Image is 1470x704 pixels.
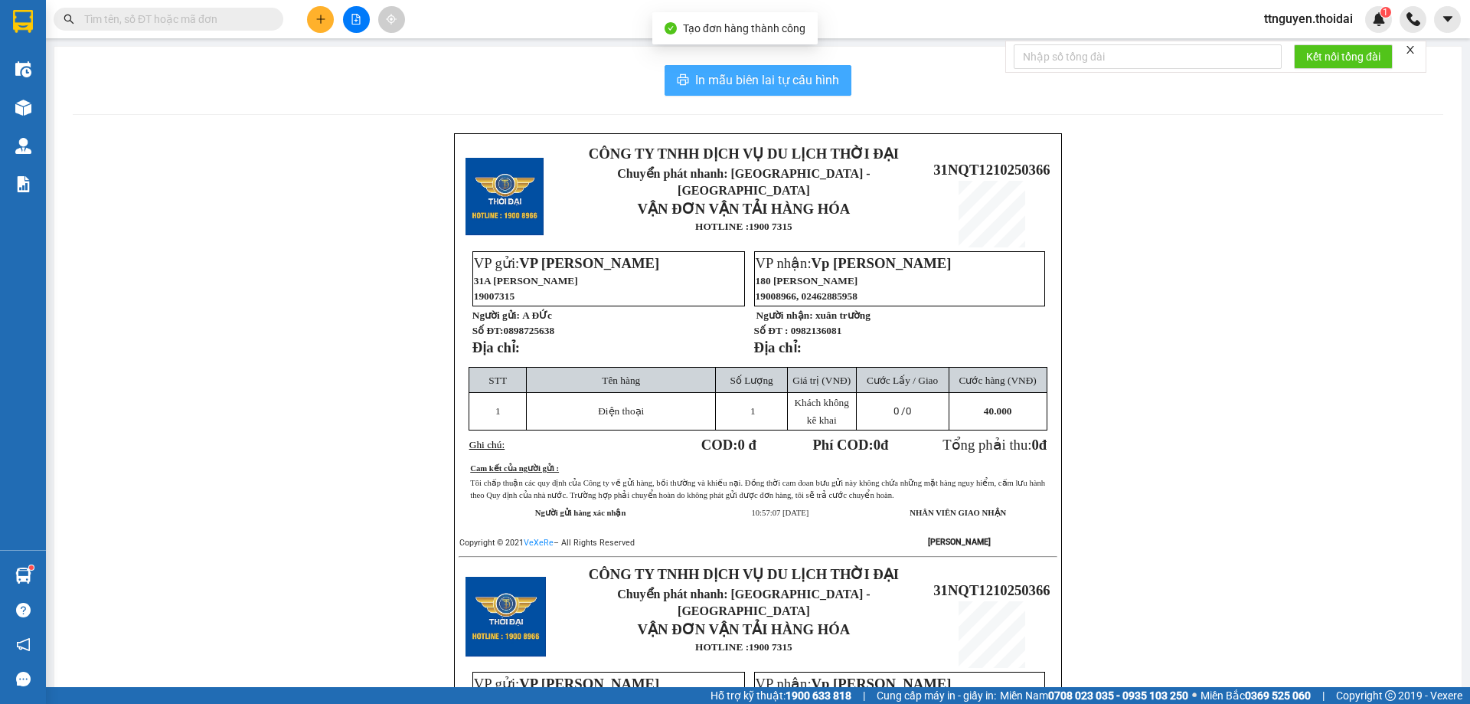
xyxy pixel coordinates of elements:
[751,509,808,517] span: 10:57:07 [DATE]
[749,221,792,232] strong: 1900 7315
[16,637,31,652] span: notification
[15,568,31,584] img: warehouse-icon
[754,339,802,355] strong: Địa chỉ:
[638,621,851,637] strong: VẬN ĐƠN VẬN TẢI HÀNG HÓA
[959,375,1037,386] span: Cước hàng (VNĐ)
[470,464,559,473] u: Cam kết của người gửi :
[942,437,1047,453] span: Tổng phải thu:
[906,405,911,417] span: 0
[474,275,578,287] span: 31A [PERSON_NAME]
[472,339,520,355] strong: Địa chỉ:
[1200,687,1311,704] span: Miền Bắc
[812,676,952,692] span: Vp [PERSON_NAME]
[1322,687,1325,704] span: |
[617,588,870,617] span: Chuyển phát nhanh: [GEOGRAPHIC_DATA] - [GEOGRAPHIC_DATA]
[589,146,899,162] strong: CÔNG TY TNHH DỊCH VỤ DU LỊCH THỜI ĐẠI
[695,641,749,653] strong: HOTLINE :
[1048,689,1188,702] strong: 0708 023 035 - 0935 103 250
[495,405,501,417] span: 1
[933,582,1050,598] span: 31NQT1210250366
[617,167,870,197] span: Chuyển phát nhanh: [GEOGRAPHIC_DATA] - [GEOGRAPHIC_DATA]
[665,65,851,96] button: printerIn mẫu biên lai tự cấu hình
[863,687,865,704] span: |
[893,405,911,417] span: 0 /
[503,325,554,336] span: 0898725638
[465,158,544,236] img: logo
[756,275,858,287] span: 180 [PERSON_NAME]
[910,509,1006,517] strong: NHÂN VIÊN GIAO NHẬN
[786,689,851,702] strong: 1900 633 818
[459,538,635,548] span: Copyright © 2021 – All Rights Reserved
[474,255,659,271] span: VP gửi:
[756,676,952,692] span: VP nhận:
[933,162,1050,178] span: 31NQT1210250366
[84,11,265,28] input: Tìm tên, số ĐT hoặc mã đơn
[351,14,361,25] span: file-add
[307,6,334,33] button: plus
[474,676,659,692] span: VP gửi:
[15,138,31,154] img: warehouse-icon
[15,176,31,192] img: solution-icon
[343,6,370,33] button: file-add
[665,22,677,34] span: check-circle
[877,687,996,704] span: Cung cấp máy in - giấy in:
[472,309,520,321] strong: Người gửi:
[15,61,31,77] img: warehouse-icon
[1405,44,1416,55] span: close
[465,577,546,657] img: logo
[1000,687,1188,704] span: Miền Nam
[791,325,842,336] span: 0982136081
[750,405,756,417] span: 1
[928,537,991,547] strong: [PERSON_NAME]
[469,439,505,450] span: Ghi chú:
[874,437,880,453] span: 0
[474,290,514,302] span: 19007315
[756,309,813,321] strong: Người nhận:
[488,375,507,386] span: STT
[1383,7,1388,18] span: 1
[984,405,1012,417] span: 40.000
[756,255,952,271] span: VP nhận:
[683,22,805,34] span: Tạo đơn hàng thành công
[589,566,899,582] strong: CÔNG TY TNHH DỊCH VỤ DU LỊCH THỜI ĐẠI
[754,325,789,336] strong: Số ĐT :
[794,397,848,426] span: Khách không kê khai
[64,14,74,25] span: search
[695,221,749,232] strong: HOTLINE :
[16,672,31,686] span: message
[1406,12,1420,26] img: phone-icon
[1039,437,1047,453] span: đ
[701,437,756,453] strong: COD:
[710,687,851,704] span: Hỗ trợ kỹ thuật:
[1372,12,1386,26] img: icon-new-feature
[749,641,792,653] strong: 1900 7315
[1245,689,1311,702] strong: 0369 525 060
[1192,693,1197,699] span: ⚪️
[677,74,689,88] span: printer
[524,538,554,548] a: VeXeRe
[1252,9,1365,28] span: ttnguyen.thoidai
[1306,48,1380,65] span: Kết nối tổng đài
[1031,437,1038,453] span: 0
[16,603,31,617] span: question-circle
[1380,7,1391,18] sup: 1
[1294,44,1393,69] button: Kết nối tổng đài
[812,255,952,271] span: Vp [PERSON_NAME]
[598,405,644,417] span: Điện thoại
[470,479,1045,499] span: Tôi chấp thuận các quy định của Công ty về gửi hàng, bồi thường và khiếu nại. Đồng thời cam đoan ...
[29,565,34,570] sup: 1
[13,10,33,33] img: logo-vxr
[15,100,31,116] img: warehouse-icon
[737,437,756,453] span: 0 đ
[1441,12,1455,26] span: caret-down
[519,676,659,692] span: VP [PERSON_NAME]
[1385,690,1396,701] span: copyright
[519,255,659,271] span: VP [PERSON_NAME]
[695,70,839,90] span: In mẫu biên lai tự cấu hình
[378,6,405,33] button: aim
[472,325,554,336] strong: Số ĐT:
[315,14,326,25] span: plus
[638,201,851,217] strong: VẬN ĐƠN VẬN TẢI HÀNG HÓA
[522,309,552,321] span: A ĐỨc
[867,375,938,386] span: Cước Lấy / Giao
